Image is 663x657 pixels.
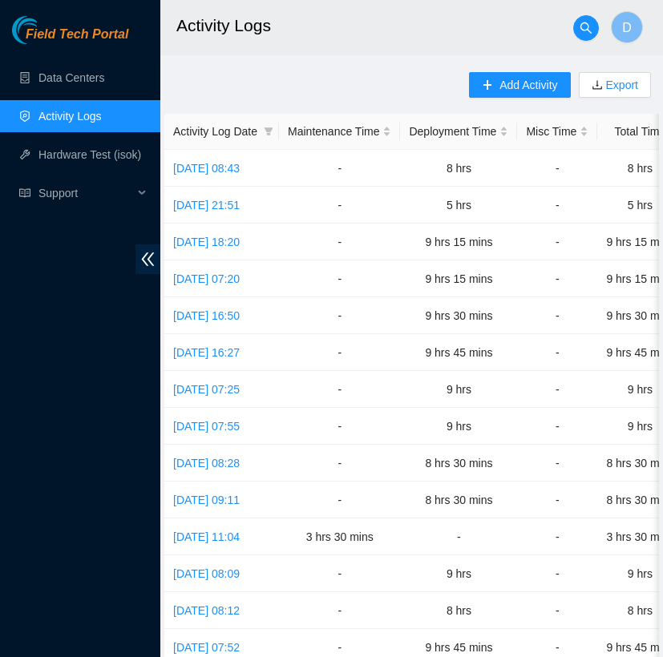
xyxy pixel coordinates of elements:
button: plusAdd Activity [469,72,570,98]
a: [DATE] 11:04 [173,530,240,543]
a: Export [603,79,638,91]
span: double-left [135,244,160,274]
td: - [517,187,597,224]
span: Activity Log Date [173,123,257,140]
img: Akamai Technologies [12,16,81,44]
a: [DATE] 09:11 [173,494,240,506]
td: - [517,334,597,371]
span: filter [261,119,277,143]
a: Akamai TechnologiesField Tech Portal [12,29,128,50]
td: - [517,592,597,629]
td: - [279,445,400,482]
td: - [279,150,400,187]
button: D [611,11,643,43]
a: [DATE] 07:55 [173,420,240,433]
button: downloadExport [579,72,651,98]
td: 8 hrs [400,150,517,187]
td: - [517,260,597,297]
td: - [517,555,597,592]
td: 9 hrs [400,371,517,408]
td: - [517,371,597,408]
a: [DATE] 08:12 [173,604,240,617]
td: - [400,518,517,555]
td: 5 hrs [400,187,517,224]
span: plus [482,79,493,92]
a: [DATE] 08:43 [173,162,240,175]
td: - [517,408,597,445]
td: - [517,445,597,482]
td: - [279,297,400,334]
td: 3 hrs 30 mins [279,518,400,555]
a: [DATE] 07:52 [173,641,240,654]
a: [DATE] 18:20 [173,236,240,248]
a: [DATE] 16:27 [173,346,240,359]
td: - [279,260,400,297]
td: - [517,150,597,187]
td: - [279,482,400,518]
td: - [517,297,597,334]
td: 9 hrs 30 mins [400,297,517,334]
span: filter [264,127,273,136]
td: - [517,482,597,518]
a: Hardware Test (isok) [38,148,141,161]
td: - [517,224,597,260]
a: Activity Logs [38,110,102,123]
td: - [279,334,400,371]
td: 9 hrs 45 mins [400,334,517,371]
td: 9 hrs [400,408,517,445]
td: - [279,371,400,408]
a: [DATE] 08:28 [173,457,240,470]
td: - [279,224,400,260]
td: 9 hrs 15 mins [400,224,517,260]
td: - [279,555,400,592]
a: [DATE] 21:51 [173,199,240,212]
button: search [573,15,599,41]
td: - [517,518,597,555]
td: - [279,187,400,224]
span: D [622,18,632,38]
td: - [279,592,400,629]
span: download [592,79,603,92]
span: Support [38,177,133,209]
span: Field Tech Portal [26,27,128,42]
td: 8 hrs [400,592,517,629]
td: 9 hrs [400,555,517,592]
a: [DATE] 08:09 [173,567,240,580]
span: Add Activity [499,76,557,94]
td: 8 hrs 30 mins [400,482,517,518]
span: search [574,22,598,34]
a: Data Centers [38,71,104,84]
a: [DATE] 16:50 [173,309,240,322]
td: - [279,408,400,445]
span: read [19,187,30,199]
td: 9 hrs 15 mins [400,260,517,297]
td: 8 hrs 30 mins [400,445,517,482]
a: [DATE] 07:20 [173,272,240,285]
a: [DATE] 07:25 [173,383,240,396]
